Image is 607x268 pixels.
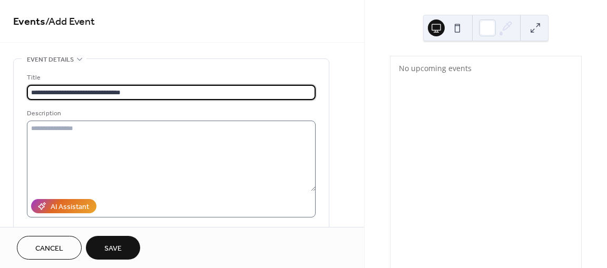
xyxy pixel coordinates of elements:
div: No upcoming events [399,63,573,74]
a: Events [13,12,45,32]
div: Title [27,72,314,83]
span: / Add Event [45,12,95,32]
div: Description [27,108,314,119]
button: Save [86,236,140,260]
span: Cancel [35,243,63,254]
div: AI Assistant [51,202,89,213]
span: Save [104,243,122,254]
button: Cancel [17,236,82,260]
button: AI Assistant [31,199,96,213]
span: Event details [27,54,74,65]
